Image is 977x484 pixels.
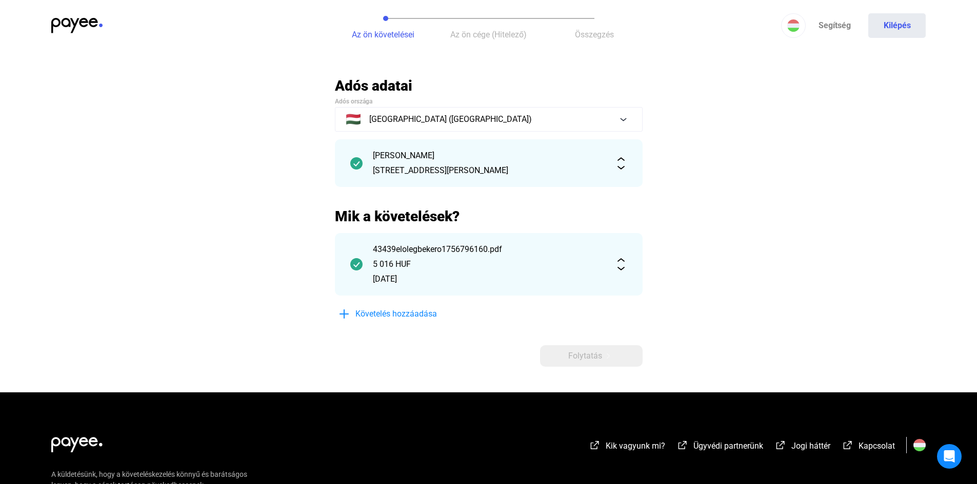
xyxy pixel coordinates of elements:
div: [STREET_ADDRESS][PERSON_NAME] [373,164,605,177]
img: white-payee-white-dot.svg [51,431,103,452]
span: Az ön cége (Hitelező) [450,30,527,39]
span: Az ön követelései [352,30,414,39]
span: Összegzés [575,30,614,39]
button: 🇭🇺[GEOGRAPHIC_DATA] ([GEOGRAPHIC_DATA]) [335,107,643,132]
span: Adós országa [335,98,372,105]
a: external-link-whiteÜgyvédi partnerünk [676,443,763,452]
span: 🇭🇺 [346,113,361,125]
button: plus-blueKövetelés hozzáadása [335,303,489,325]
button: Kilépés [868,13,926,38]
span: Jogi háttér [791,441,830,451]
span: Ügyvédi partnerünk [693,441,763,451]
img: payee-logo [51,18,103,33]
span: Folytatás [568,350,602,362]
img: external-link-white [842,440,854,450]
img: expand [615,258,627,270]
a: external-link-whiteKapcsolat [842,443,895,452]
img: external-link-white [774,440,787,450]
button: Folytatásarrow-right-white [540,345,643,367]
h2: Adós adatai [335,77,643,95]
div: 5 016 HUF [373,258,605,270]
span: [GEOGRAPHIC_DATA] ([GEOGRAPHIC_DATA]) [369,113,532,125]
img: HU [787,19,800,32]
img: plus-blue [338,308,350,320]
div: Open Intercom Messenger [937,444,962,469]
img: external-link-white [589,440,601,450]
a: external-link-whiteKik vagyunk mi? [589,443,665,452]
span: Kik vagyunk mi? [606,441,665,451]
h2: Mik a követelések? [335,207,643,225]
span: Követelés hozzáadása [355,308,437,320]
div: 43439elolegbekero1756796160.pdf [373,243,605,256]
button: HU [781,13,806,38]
div: [DATE] [373,273,605,285]
a: external-link-whiteJogi háttér [774,443,830,452]
span: Kapcsolat [859,441,895,451]
img: checkmark-darker-green-circle [350,258,363,270]
img: external-link-white [676,440,689,450]
div: [PERSON_NAME] [373,150,605,162]
a: Segítség [806,13,863,38]
img: HU.svg [913,439,926,451]
img: checkmark-darker-green-circle [350,157,363,170]
img: expand [615,157,627,170]
img: arrow-right-white [602,353,614,359]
